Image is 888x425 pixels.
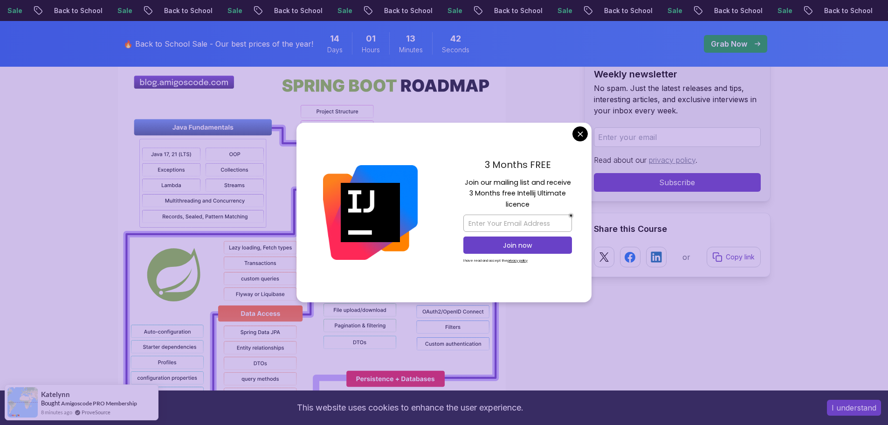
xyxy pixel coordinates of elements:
[649,155,695,165] a: privacy policy
[442,45,469,55] span: Seconds
[41,390,70,398] span: Katelynn
[7,387,38,418] img: provesource social proof notification image
[450,32,461,45] span: 42 Seconds
[182,6,212,15] p: Sale
[594,68,761,81] h2: Weekly newsletter
[41,408,72,416] span: 8 minutes ago
[711,38,747,49] p: Grab Now
[594,154,761,166] p: Read about our .
[594,83,761,116] p: No spam. Just the latest releases and tips, interesting articles, and exclusive interviews in you...
[449,6,512,15] p: Back to School
[9,6,72,15] p: Back to School
[842,6,872,15] p: Sale
[119,6,182,15] p: Back to School
[726,252,755,262] p: Copy link
[82,408,110,416] a: ProveSource
[61,400,137,407] a: Amigoscode PRO Membership
[330,32,339,45] span: 14 Days
[512,6,542,15] p: Sale
[229,6,292,15] p: Back to School
[72,6,102,15] p: Sale
[327,45,343,55] span: Days
[594,173,761,192] button: Subscribe
[594,127,761,147] input: Enter your email
[124,38,313,49] p: 🔥 Back to School Sale - Our best prices of the year!
[399,45,423,55] span: Minutes
[682,251,690,263] p: or
[339,6,402,15] p: Back to School
[827,400,881,416] button: Accept cookies
[402,6,432,15] p: Sale
[7,397,813,418] div: This website uses cookies to enhance the user experience.
[732,6,762,15] p: Sale
[362,45,380,55] span: Hours
[292,6,322,15] p: Sale
[366,32,376,45] span: 1 Hours
[669,6,732,15] p: Back to School
[707,247,761,267] button: Copy link
[41,399,60,407] span: Bought
[779,6,842,15] p: Back to School
[622,6,652,15] p: Sale
[559,6,622,15] p: Back to School
[594,223,761,236] h2: Share this Course
[406,32,415,45] span: 13 Minutes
